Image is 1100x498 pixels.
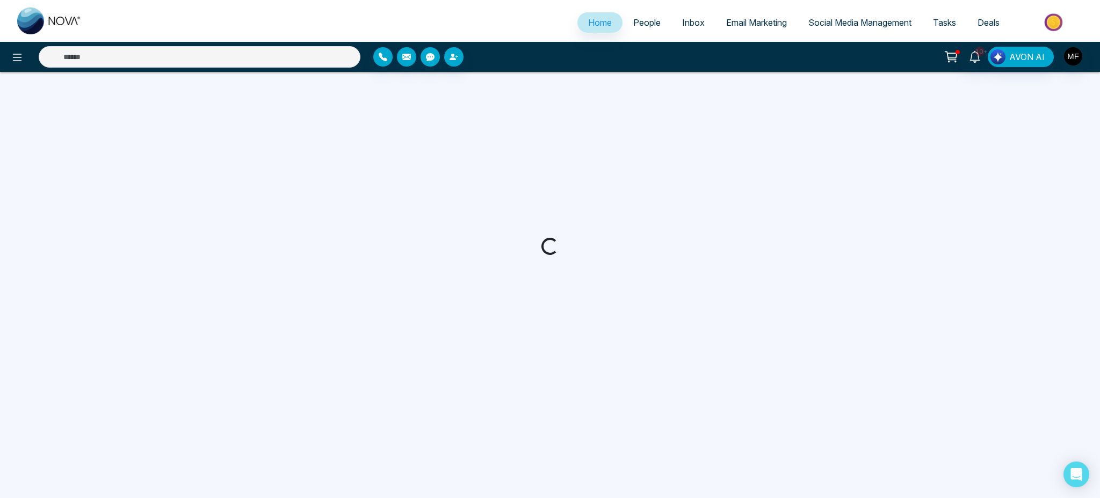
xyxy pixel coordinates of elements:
span: Home [588,17,612,28]
img: Market-place.gif [1016,10,1094,34]
button: AVON AI [988,47,1054,67]
img: Nova CRM Logo [17,8,82,34]
span: 10+ [975,47,985,56]
a: Home [577,12,623,33]
a: Deals [967,12,1010,33]
a: Email Marketing [715,12,798,33]
span: Tasks [933,17,956,28]
a: Tasks [922,12,967,33]
span: Social Media Management [808,17,911,28]
a: 10+ [962,47,988,65]
a: Social Media Management [798,12,922,33]
span: People [633,17,661,28]
span: Inbox [682,17,705,28]
span: AVON AI [1009,50,1045,63]
img: Lead Flow [990,49,1005,64]
a: Inbox [671,12,715,33]
span: Email Marketing [726,17,787,28]
img: User Avatar [1064,47,1082,65]
span: Deals [978,17,1000,28]
a: People [623,12,671,33]
div: Open Intercom Messenger [1063,462,1089,487]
